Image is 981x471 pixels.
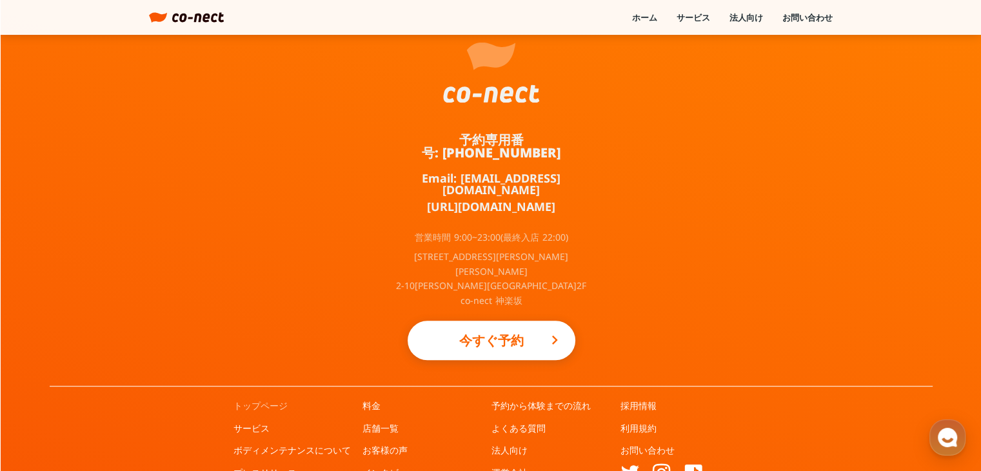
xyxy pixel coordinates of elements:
span: チャット [110,384,141,394]
a: Email: [EMAIL_ADDRESS][DOMAIN_NAME] [395,172,588,195]
a: 今すぐ予約keyboard_arrow_right [408,321,575,360]
a: ホーム [632,12,657,23]
a: 店舗一覧 [362,422,399,435]
a: ボディメンテナンスについて [233,444,351,457]
i: keyboard_arrow_right [547,332,562,348]
a: サービス [233,422,270,435]
a: 予約から体験までの流れ [491,399,591,412]
a: よくある質問 [491,422,546,435]
a: 法人向け [491,444,528,457]
a: [URL][DOMAIN_NAME] [427,201,555,212]
a: お問い合わせ [782,12,833,23]
a: 料金 [362,399,381,412]
a: ホーム [4,364,85,396]
a: 設定 [166,364,248,396]
a: チャット [85,364,166,396]
a: お客様の声 [362,444,408,457]
a: お問い合わせ [620,444,675,457]
span: ホーム [33,383,56,394]
p: [STREET_ADDRESS][PERSON_NAME][PERSON_NAME] 2-10[PERSON_NAME][GEOGRAPHIC_DATA]2F co-nect 神楽坂 [395,250,588,308]
a: サービス [677,12,710,23]
a: トップページ [233,399,288,412]
a: 採用情報 [620,399,657,412]
span: 設定 [199,383,215,394]
p: 営業時間 9:00~23:00(最終入店 22:00) [415,233,568,242]
a: 法人向け [729,12,763,23]
a: 予約専用番号: [PHONE_NUMBER] [395,134,588,159]
p: 今すぐ予約 [433,326,550,355]
a: 利用規約 [620,422,657,435]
